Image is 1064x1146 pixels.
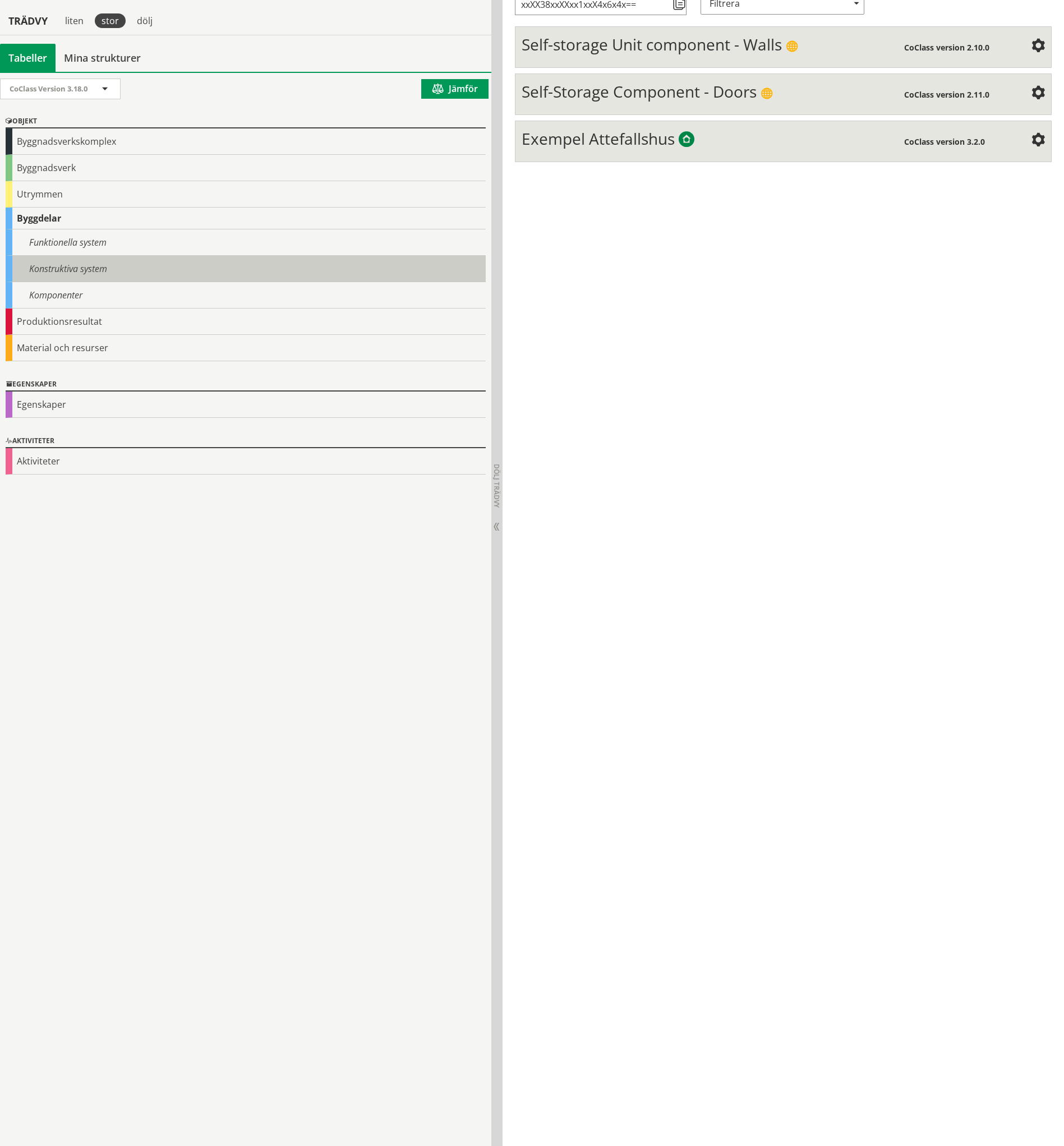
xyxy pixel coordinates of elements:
div: Byggnadsverk [6,155,486,181]
div: Produktionsresultat [6,309,486,335]
span: Dölj trädvy [492,464,501,508]
button: Jämför [421,79,489,99]
div: Funktionella system [6,229,486,256]
span: Publik struktur [786,40,798,53]
span: Byggtjänsts exempelstrukturer [679,132,694,148]
div: Material och resurser [6,335,486,361]
span: Inställningar [1031,87,1045,100]
div: Komponenter [6,282,486,309]
div: Konstruktiva system [6,256,486,282]
div: Objekt [6,115,486,128]
span: Exempel Attefallshus [522,128,675,149]
div: Byggdelar [6,208,486,229]
span: Self-storage Unit component - Walls [522,34,782,55]
span: Inställningar [1031,134,1045,148]
div: Aktiviteter [6,435,486,448]
div: stor [95,13,126,28]
div: Byggnadsverkskomplex [6,128,486,155]
span: CoClass Version 3.18.0 [10,84,87,94]
span: Publik struktur [761,88,773,100]
div: Egenskaper [6,378,486,392]
div: Utrymmen [6,181,486,208]
a: Mina strukturer [56,44,149,72]
span: Inställningar [1031,40,1045,53]
div: liten [58,13,90,28]
span: CoClass version 2.11.0 [904,89,989,100]
span: Self-Storage Component - Doors [522,81,757,102]
div: Aktiviteter [6,448,486,475]
div: Egenskaper [6,392,486,418]
div: dölj [130,13,159,28]
span: CoClass version 2.10.0 [904,42,989,53]
span: CoClass version 3.2.0 [904,136,985,147]
div: Trädvy [2,15,54,27]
